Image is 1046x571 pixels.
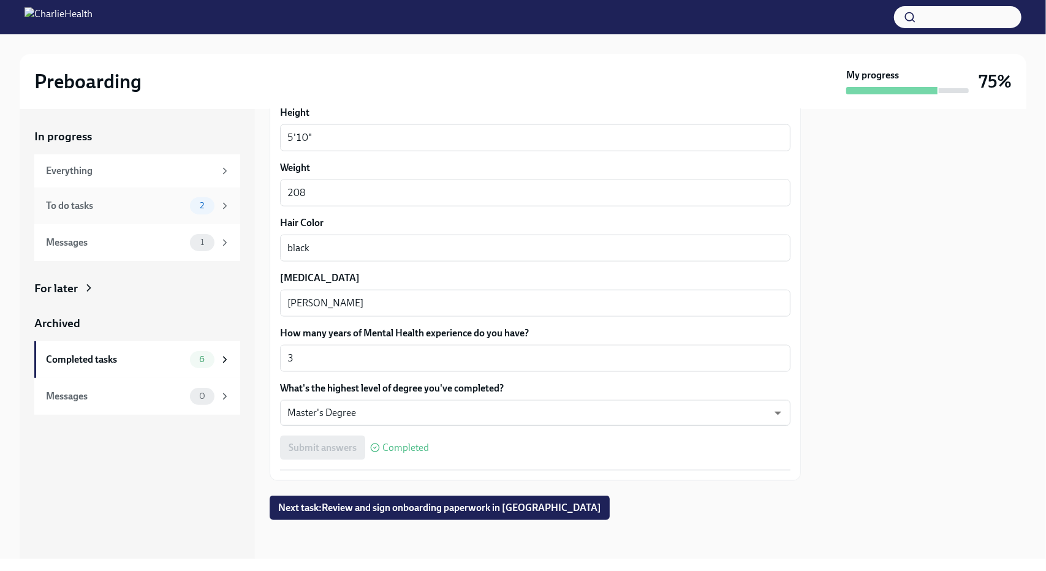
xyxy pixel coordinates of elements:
[280,327,790,340] label: How many years of Mental Health experience do you have?
[382,443,429,453] span: Completed
[46,390,185,403] div: Messages
[192,355,212,364] span: 6
[46,164,214,178] div: Everything
[287,351,783,366] textarea: 3
[34,69,142,94] h2: Preboarding
[280,161,790,175] label: Weight
[34,341,240,378] a: Completed tasks6
[34,281,78,297] div: For later
[192,391,213,401] span: 0
[34,187,240,224] a: To do tasks2
[278,502,601,514] span: Next task : Review and sign onboarding paperwork in [GEOGRAPHIC_DATA]
[34,378,240,415] a: Messages0
[287,241,783,255] textarea: black
[192,201,211,210] span: 2
[46,353,185,366] div: Completed tasks
[34,224,240,261] a: Messages1
[34,154,240,187] a: Everything
[34,129,240,145] a: In progress
[280,400,790,426] div: Master's Degree
[846,69,899,82] strong: My progress
[25,7,93,27] img: CharlieHealth
[193,238,211,247] span: 1
[287,186,783,200] textarea: 208
[46,199,185,213] div: To do tasks
[280,382,790,395] label: What's the highest level of degree you've completed?
[34,316,240,331] a: Archived
[979,70,1012,93] h3: 75%
[34,281,240,297] a: For later
[287,130,783,145] textarea: 5'10"
[280,106,790,119] label: Height
[270,496,610,520] button: Next task:Review and sign onboarding paperwork in [GEOGRAPHIC_DATA]
[280,216,790,230] label: Hair Color
[46,236,185,249] div: Messages
[287,296,783,311] textarea: [PERSON_NAME]
[280,271,790,285] label: [MEDICAL_DATA]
